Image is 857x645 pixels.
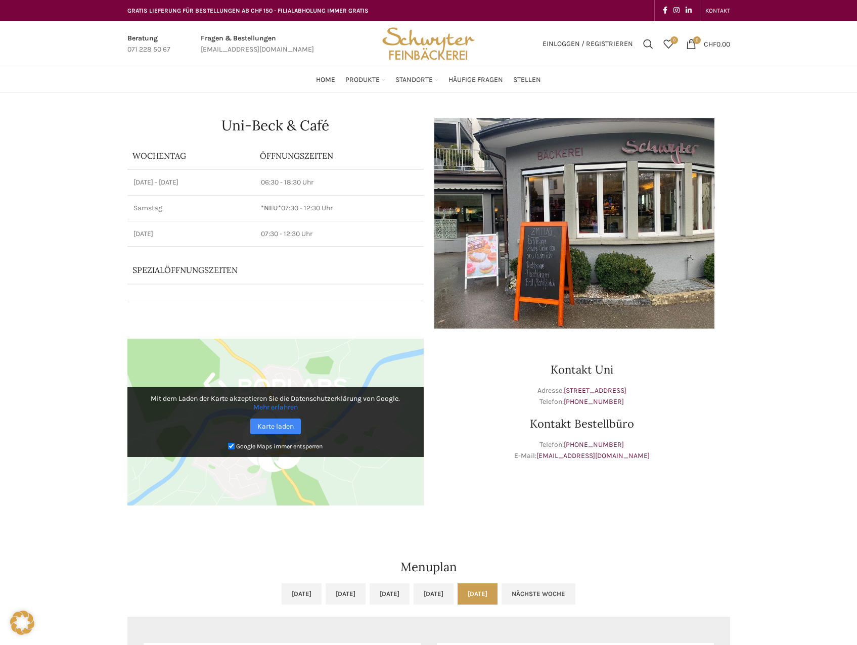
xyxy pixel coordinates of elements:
[564,386,626,395] a: [STREET_ADDRESS]
[127,7,369,14] span: GRATIS LIEFERUNG FÜR BESTELLUNGEN AB CHF 150 - FILIALABHOLUNG IMMER GRATIS
[704,39,730,48] bdi: 0.00
[537,34,638,54] a: Einloggen / Registrieren
[658,34,679,54] a: 0
[132,150,250,161] p: Wochentag
[700,1,735,21] div: Secondary navigation
[379,39,478,48] a: Site logo
[316,75,335,85] span: Home
[316,70,335,90] a: Home
[693,36,701,44] span: 0
[345,70,385,90] a: Produkte
[133,229,249,239] p: [DATE]
[127,118,424,132] h1: Uni-Beck & Café
[434,439,730,462] p: Telefon: E-Mail:
[704,39,716,48] span: CHF
[638,34,658,54] a: Suchen
[260,150,418,161] p: ÖFFNUNGSZEITEN
[434,385,730,408] p: Adresse: Telefon:
[705,1,730,21] a: KONTAKT
[261,203,417,213] p: 07:30 - 12:30 Uhr
[502,583,575,605] a: Nächste Woche
[132,264,390,275] p: Spezialöffnungszeiten
[250,419,301,434] a: Karte laden
[513,70,541,90] a: Stellen
[681,34,735,54] a: 0 CHF0.00
[658,34,679,54] div: Meine Wunschliste
[134,394,417,411] p: Mit dem Laden der Karte akzeptieren Sie die Datenschutzerklärung von Google.
[448,70,503,90] a: Häufige Fragen
[253,403,298,411] a: Mehr erfahren
[434,364,730,375] h3: Kontakt Uni
[261,229,417,239] p: 07:30 - 12:30 Uhr
[133,203,249,213] p: Samstag
[228,443,235,449] input: Google Maps immer entsperren
[379,21,478,67] img: Bäckerei Schwyter
[670,36,678,44] span: 0
[395,70,438,90] a: Standorte
[458,583,498,605] a: [DATE]
[564,397,624,406] a: [PHONE_NUMBER]
[536,451,650,460] a: [EMAIL_ADDRESS][DOMAIN_NAME]
[660,4,670,18] a: Facebook social link
[261,177,417,188] p: 06:30 - 18:30 Uhr
[513,75,541,85] span: Stellen
[705,7,730,14] span: KONTAKT
[414,583,454,605] a: [DATE]
[127,33,170,56] a: Infobox link
[543,40,633,48] span: Einloggen / Registrieren
[370,583,410,605] a: [DATE]
[326,583,366,605] a: [DATE]
[683,4,695,18] a: Linkedin social link
[133,177,249,188] p: [DATE] - [DATE]
[127,339,424,505] img: Google Maps
[127,561,730,573] h2: Menuplan
[236,442,323,449] small: Google Maps immer entsperren
[201,33,314,56] a: Infobox link
[282,583,322,605] a: [DATE]
[448,75,503,85] span: Häufige Fragen
[564,440,624,449] a: [PHONE_NUMBER]
[395,75,433,85] span: Standorte
[670,4,683,18] a: Instagram social link
[122,70,735,90] div: Main navigation
[345,75,380,85] span: Produkte
[434,418,730,429] h3: Kontakt Bestellbüro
